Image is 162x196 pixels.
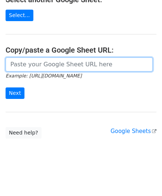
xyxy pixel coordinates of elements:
a: Need help? [6,127,42,139]
small: Example: [URL][DOMAIN_NAME] [6,73,82,79]
input: Next [6,87,24,99]
input: Paste your Google Sheet URL here [6,57,153,72]
a: Select... [6,10,33,21]
a: Google Sheets [110,128,156,134]
h4: Copy/paste a Google Sheet URL: [6,46,156,54]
